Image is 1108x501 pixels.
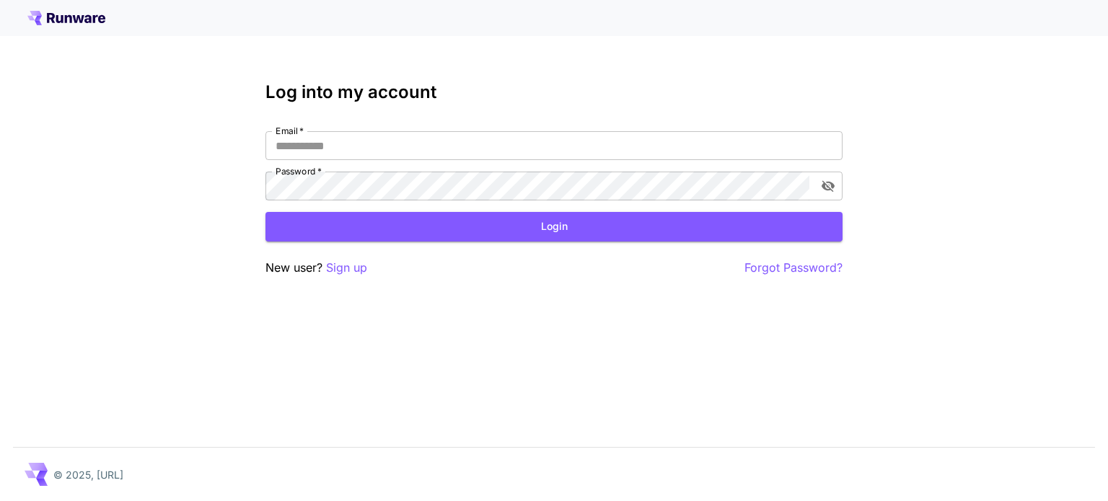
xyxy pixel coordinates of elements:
[265,259,367,277] p: New user?
[276,125,304,137] label: Email
[815,173,841,199] button: toggle password visibility
[265,212,843,241] button: Login
[53,467,123,482] p: © 2025, [URL]
[276,165,322,177] label: Password
[326,259,367,277] button: Sign up
[744,259,843,277] button: Forgot Password?
[265,82,843,102] h3: Log into my account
